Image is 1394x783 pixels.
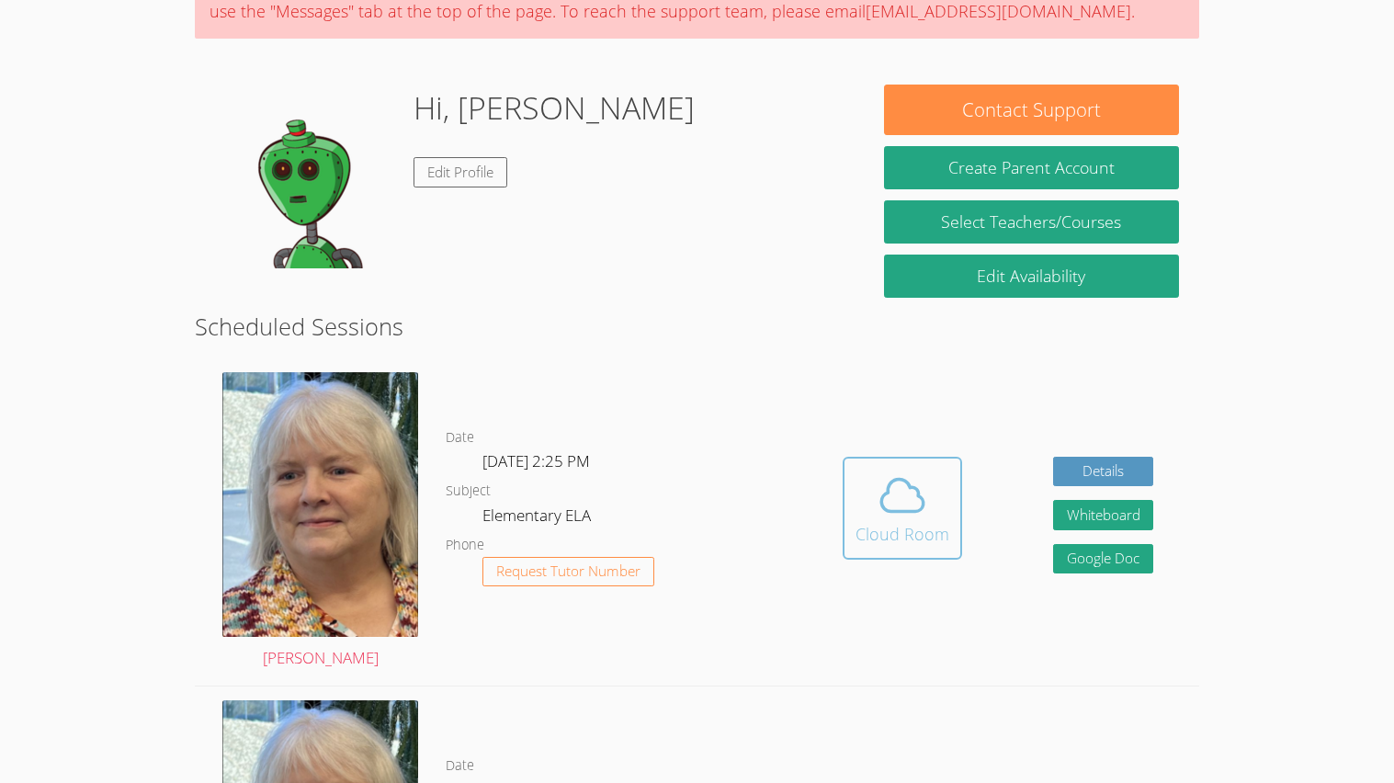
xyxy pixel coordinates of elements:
dt: Date [446,426,474,449]
a: [PERSON_NAME] [222,372,418,672]
a: Select Teachers/Courses [884,200,1178,244]
h2: Scheduled Sessions [195,309,1198,344]
button: Contact Support [884,85,1178,135]
dt: Subject [446,480,491,503]
span: Request Tutor Number [496,564,640,578]
span: [DATE] 2:25 PM [482,450,590,471]
button: Whiteboard [1053,500,1154,530]
dt: Phone [446,534,484,557]
button: Create Parent Account [884,146,1178,189]
img: Screen%20Shot%202022-10-08%20at%202.27.06%20PM.png [222,372,418,637]
button: Request Tutor Number [482,557,654,587]
h1: Hi, [PERSON_NAME] [414,85,695,131]
img: default.png [215,85,399,268]
button: Cloud Room [843,457,962,560]
dd: Elementary ELA [482,503,595,534]
a: Google Doc [1053,544,1154,574]
a: Details [1053,457,1154,487]
dt: Date [446,755,474,777]
a: Edit Availability [884,255,1178,298]
div: Cloud Room [856,521,949,547]
a: Edit Profile [414,157,507,187]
